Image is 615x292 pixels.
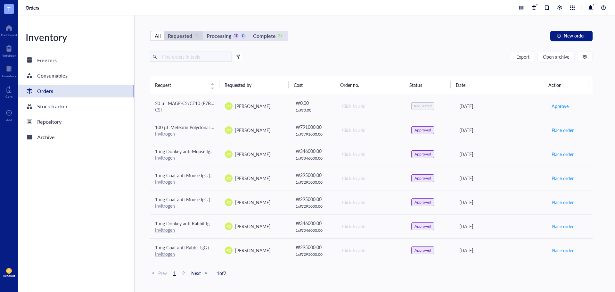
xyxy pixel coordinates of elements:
td: Click to add [336,118,406,142]
div: 1 x ₩ 295000.00 [296,252,332,257]
div: 1 x ₩ 346000.00 [296,228,332,233]
button: Open archive [537,52,575,62]
span: Approve [552,103,569,110]
td: Click to add [336,142,406,166]
a: Invitrogen [155,227,175,233]
span: Open archive [543,54,569,59]
span: PO [226,127,231,133]
th: Action [543,76,590,94]
a: Repository [18,115,134,128]
div: [DATE] [459,247,541,254]
button: Place order [551,197,574,207]
button: Place order [551,125,574,135]
td: Click to add [336,166,406,190]
div: 27 [278,33,283,39]
div: 10 [233,33,239,39]
div: All [155,31,161,40]
div: Archive [37,133,55,142]
span: Next [191,270,209,276]
span: Export [516,54,529,59]
span: [PERSON_NAME] [235,127,270,133]
div: Click to add [342,151,401,158]
span: PO [226,151,231,157]
a: Freezers [18,54,134,67]
a: Invitrogen [155,203,175,209]
div: ₩ 346000.00 [296,147,332,154]
div: Approved [414,224,431,229]
div: ₩ 295000.00 [296,196,332,203]
div: Stock tracker [37,102,68,111]
span: 1 mg Goat anti-Rabbit IgG (H+L) Cross-Adsorbed Secondary Antibody, Alexa Fluor 594 [155,244,326,251]
span: 2 [180,270,187,276]
span: [PERSON_NAME] [235,223,270,229]
div: ₩ 295000.00 [296,171,332,179]
a: Orders [18,85,134,97]
button: Place order [551,173,574,183]
button: New order [550,31,593,41]
th: Cost [289,76,335,94]
div: Click to add [342,103,401,110]
div: 1 x ₩ 295000.00 [296,180,332,185]
div: Click to add [342,175,401,182]
a: Stock tracker [18,100,134,113]
div: [DATE] [459,223,541,230]
a: Dashboard [1,23,17,37]
span: 100 µL Meteorin Polyclonal Antibody [155,124,229,130]
span: PO [226,103,231,109]
a: Core [5,84,12,98]
div: Approved [414,152,431,157]
span: 1 mg Goat anti-Mouse IgG (H+L) Cross-Adsorbed Secondary Antibody, Alexa Fluor 488 [155,196,327,203]
span: PO [226,223,231,229]
button: Export [511,52,535,62]
a: Invitrogen [155,251,175,257]
span: 1 of 2 [217,270,226,276]
td: Click to add [336,214,406,238]
div: Orders [37,87,53,96]
span: [PERSON_NAME] [235,199,270,205]
th: Order no. [335,76,405,94]
span: New order [564,33,585,38]
span: PO [226,247,231,253]
a: Archive [18,131,134,144]
span: PO [226,175,231,181]
span: 1 mg Donkey anti-Rabbit IgG (H+L) Highly Cross-Adsorbed Secondary Antibody, Alexa Fluor 647 [155,220,346,227]
td: Click to add [336,238,406,262]
span: [PERSON_NAME] [235,247,270,254]
div: Complete [253,31,275,40]
a: CST [155,106,163,113]
div: 1 x ₩ 346000.00 [296,156,332,161]
span: [PERSON_NAME] [235,175,270,181]
span: 1 mg Donkey anti-Mouse IgG (H+L) Highly Cross-Adsorbed Secondary Antibody, Alexa Fluor 647 [155,148,347,154]
div: ₩ 791000.00 [296,123,332,130]
span: Place order [552,127,574,134]
div: [DATE] [459,127,541,134]
div: Click to add [342,247,401,254]
div: 1 x ₩ 0.00 [296,108,332,113]
a: Invitrogen [155,179,175,185]
div: Click to add [342,127,401,134]
td: Click to add [336,190,406,214]
th: Date [451,76,543,94]
div: [DATE] [459,175,541,182]
button: Place order [551,149,574,159]
a: Invitrogen [155,130,175,137]
a: Consumables [18,69,134,82]
button: Place order [551,221,574,231]
div: Click to add [342,223,401,230]
div: Add [6,118,12,122]
span: Prev [150,270,167,276]
div: Approved [414,248,431,253]
div: ₩ 295000.00 [296,244,332,251]
span: [PERSON_NAME] [235,103,270,109]
div: Inventory [18,31,134,44]
div: [DATE] [459,151,541,158]
div: Click to add [342,199,401,206]
button: Approve [551,101,569,111]
span: 1 mg Goat anti-Mouse IgG (H+L) Cross-Adsorbed Secondary Antibody, Alexa Fluor 594 [155,172,327,179]
div: [DATE] [459,103,541,110]
div: Approved [414,176,431,181]
div: [DATE] [459,199,541,206]
div: 1 x ₩ 295000.00 [296,204,332,209]
div: Requested [414,104,432,109]
span: [PERSON_NAME] [235,151,270,157]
